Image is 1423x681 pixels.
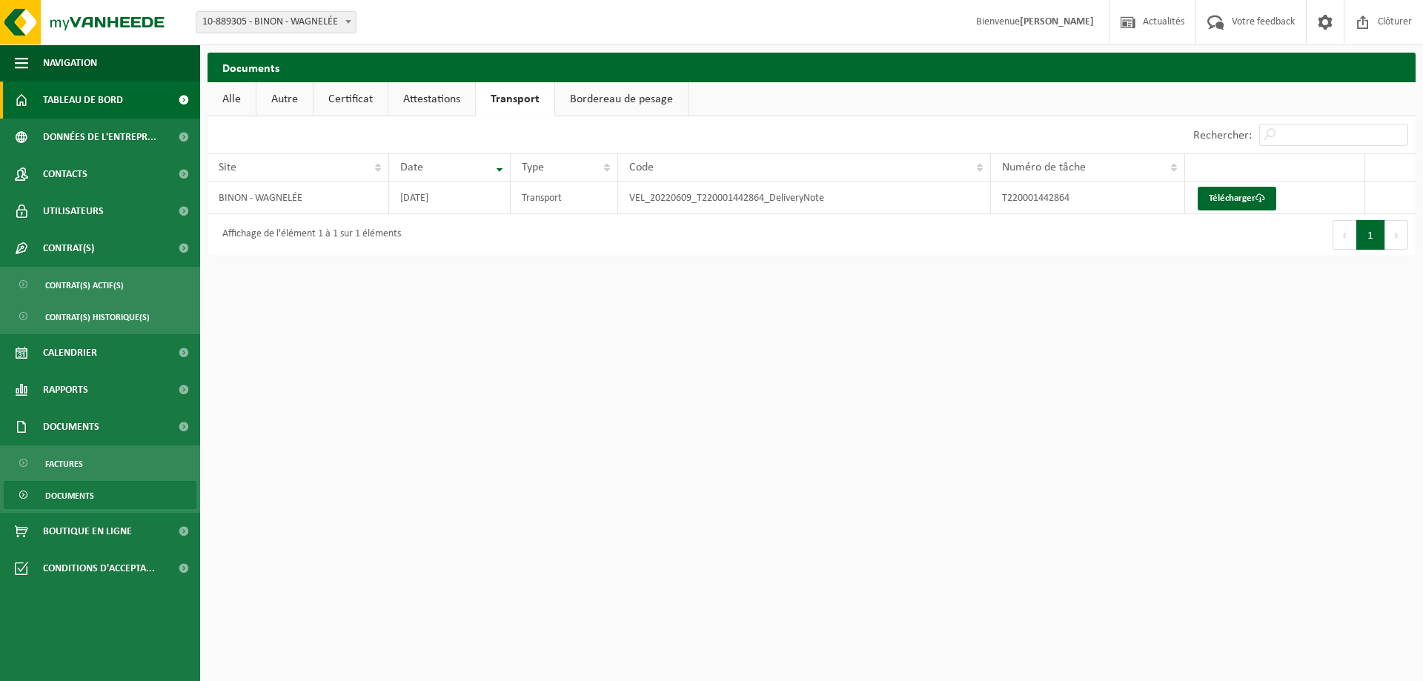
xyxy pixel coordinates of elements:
div: Affichage de l'élément 1 à 1 sur 1 éléments [215,222,401,248]
td: BINON - WAGNELÉE [208,182,389,214]
span: Factures [45,450,83,478]
button: 1 [1356,220,1385,250]
span: Données de l'entrepr... [43,119,156,156]
span: 10-889305 - BINON - WAGNELÉE [196,12,356,33]
td: T220001442864 [991,182,1185,214]
td: Transport [511,182,618,214]
span: Contacts [43,156,87,193]
span: Calendrier [43,334,97,371]
h2: Documents [208,53,1416,82]
span: Date [400,162,423,173]
span: Type [522,162,544,173]
span: Utilisateurs [43,193,104,230]
td: [DATE] [389,182,511,214]
span: Tableau de bord [43,82,123,119]
a: Factures [4,449,196,477]
a: Contrat(s) historique(s) [4,302,196,330]
span: Documents [43,408,99,445]
span: Conditions d'accepta... [43,550,155,587]
a: Transport [476,82,554,116]
a: Attestations [388,82,475,116]
button: Next [1385,220,1408,250]
a: Certificat [314,82,388,116]
span: Numéro de tâche [1002,162,1086,173]
span: Contrat(s) historique(s) [45,303,150,331]
a: Autre [256,82,313,116]
span: Contrat(s) [43,230,94,267]
label: Rechercher: [1193,130,1252,142]
span: Site [219,162,236,173]
button: Previous [1333,220,1356,250]
span: Code [629,162,654,173]
strong: [PERSON_NAME] [1020,16,1094,27]
span: 10-889305 - BINON - WAGNELÉE [196,11,356,33]
span: Navigation [43,44,97,82]
td: VEL_20220609_T220001442864_DeliveryNote [618,182,991,214]
span: Rapports [43,371,88,408]
span: Contrat(s) actif(s) [45,271,124,299]
a: Contrat(s) actif(s) [4,270,196,299]
a: Bordereau de pesage [555,82,688,116]
span: Boutique en ligne [43,513,132,550]
a: Alle [208,82,256,116]
a: Documents [4,481,196,509]
a: Télécharger [1198,187,1276,210]
span: Documents [45,482,94,510]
